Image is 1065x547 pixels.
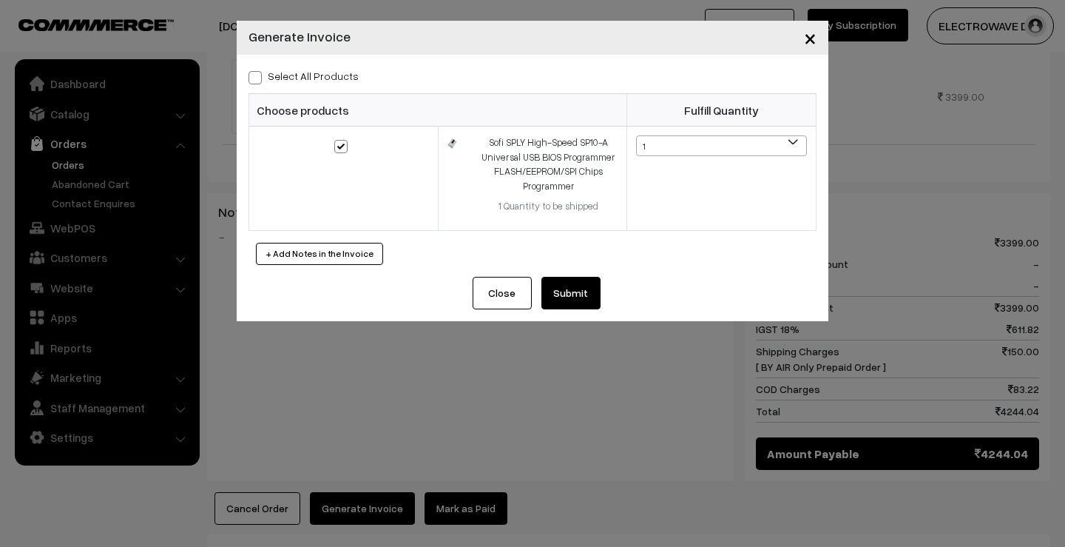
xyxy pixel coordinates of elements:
[479,199,618,214] div: 1 Quantity to be shipped
[792,15,828,61] button: Close
[256,243,383,265] button: + Add Notes in the Invoice
[636,135,807,156] span: 1
[473,277,532,309] button: Close
[447,138,457,148] img: 17216602882596b.jpg
[249,94,627,127] th: Choose products
[479,135,618,193] div: Sofi SPLY High-Speed SP10-A Universal USB BIOS Programmer FLASH/EEPROM/SPI Chips Programmer
[637,136,806,157] span: 1
[627,94,816,127] th: Fulfill Quantity
[804,24,816,51] span: ×
[248,27,351,47] h4: Generate Invoice
[248,68,359,84] label: Select all Products
[541,277,601,309] button: Submit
